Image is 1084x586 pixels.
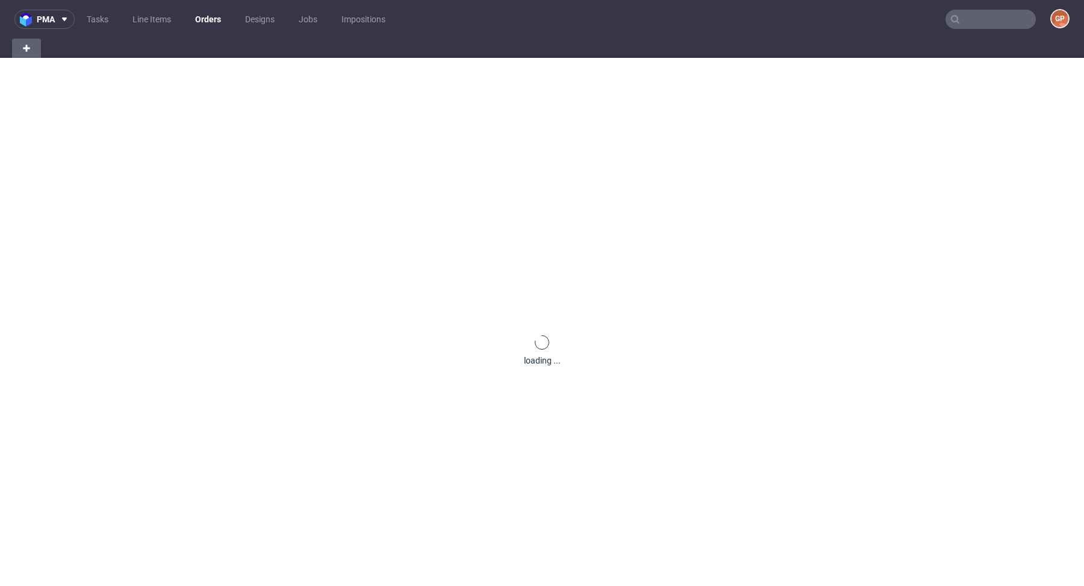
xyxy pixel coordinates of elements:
[37,15,55,24] span: pma
[14,10,75,29] button: pma
[291,10,325,29] a: Jobs
[79,10,116,29] a: Tasks
[20,13,37,27] img: logo
[1051,10,1068,27] figcaption: GP
[524,354,561,367] div: loading ...
[238,10,282,29] a: Designs
[334,10,393,29] a: Impositions
[188,10,228,29] a: Orders
[125,10,178,29] a: Line Items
